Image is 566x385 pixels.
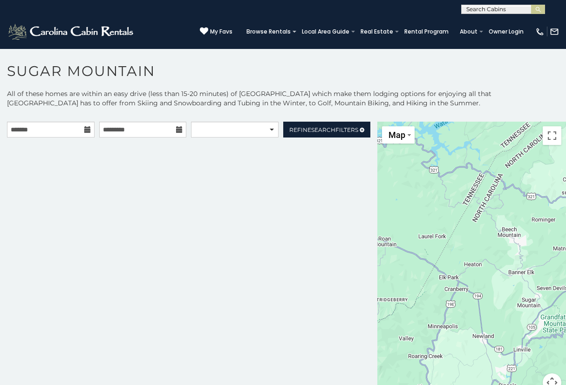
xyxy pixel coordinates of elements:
a: Local Area Guide [297,25,354,38]
img: phone-regular-white.png [535,27,545,36]
a: About [455,25,482,38]
a: Owner Login [484,25,528,38]
a: RefineSearchFilters [283,122,371,137]
span: My Favs [210,27,232,36]
a: Rental Program [400,25,453,38]
a: Real Estate [356,25,398,38]
img: mail-regular-white.png [550,27,559,36]
img: White-1-2.png [7,22,136,41]
span: Refine Filters [289,126,358,133]
a: Browse Rentals [242,25,295,38]
span: Map [389,130,405,140]
a: My Favs [200,27,232,36]
span: Search [311,126,335,133]
button: Toggle fullscreen view [543,126,561,145]
button: Change map style [382,126,415,144]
